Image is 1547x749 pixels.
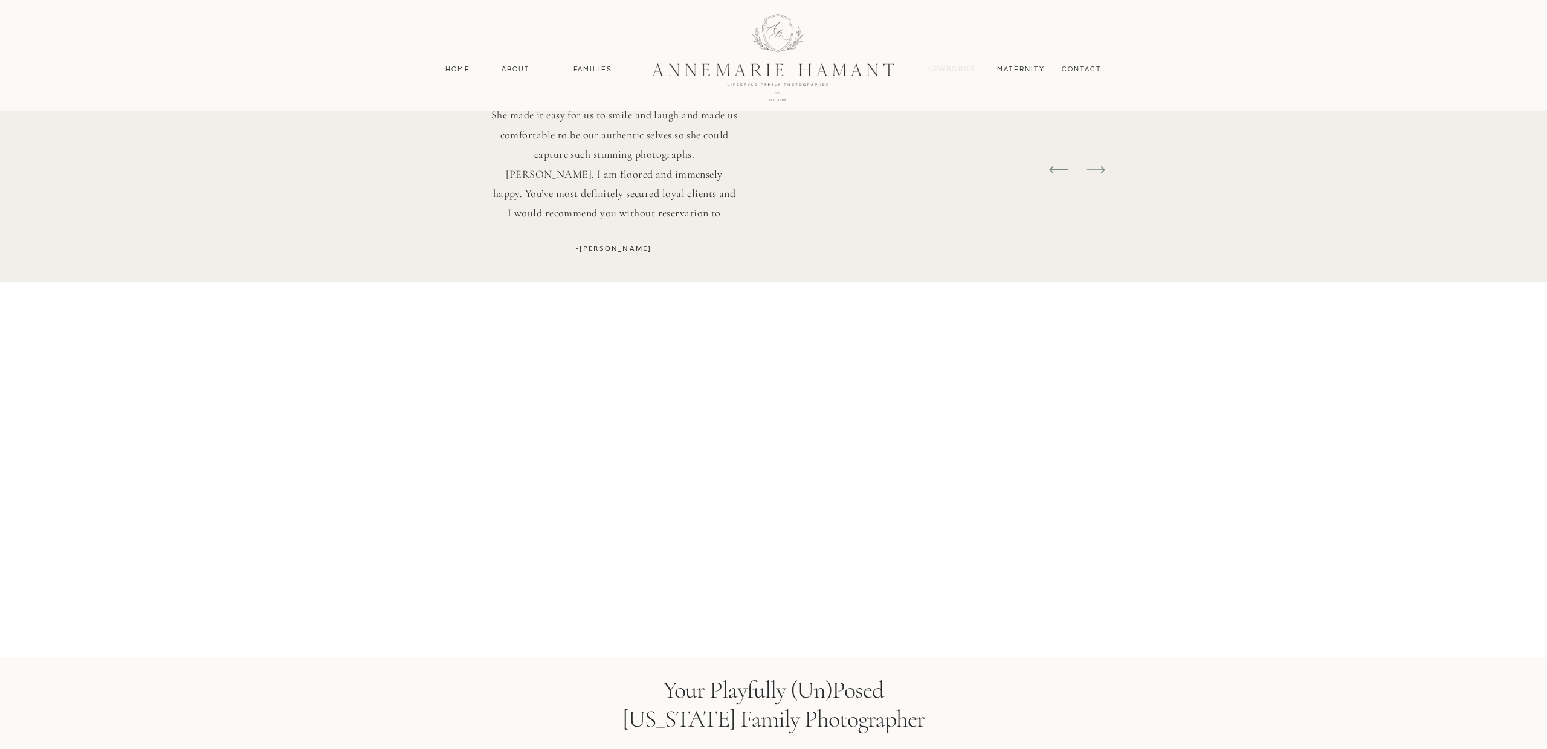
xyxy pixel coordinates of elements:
[922,64,980,75] a: Newborns
[440,64,476,75] a: Home
[448,675,1099,738] h2: Your Playfully (un)posed [US_STATE] Family Photographer
[566,64,620,75] a: Families
[997,64,1044,75] a: MAternity
[498,64,533,75] a: About
[1055,64,1108,75] a: contact
[523,243,705,257] p: -[PERSON_NAME]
